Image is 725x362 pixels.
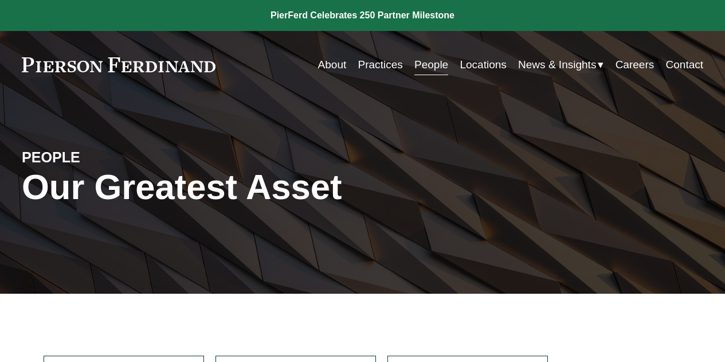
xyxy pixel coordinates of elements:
h1: Our Greatest Asset [22,167,476,207]
span: News & Insights [518,55,596,75]
a: People [414,54,448,76]
a: folder dropdown [518,54,603,76]
a: Contact [666,54,704,76]
a: Careers [616,54,655,76]
h4: PEOPLE [22,149,192,167]
a: Locations [460,54,506,76]
a: Practices [358,54,403,76]
a: About [318,54,347,76]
